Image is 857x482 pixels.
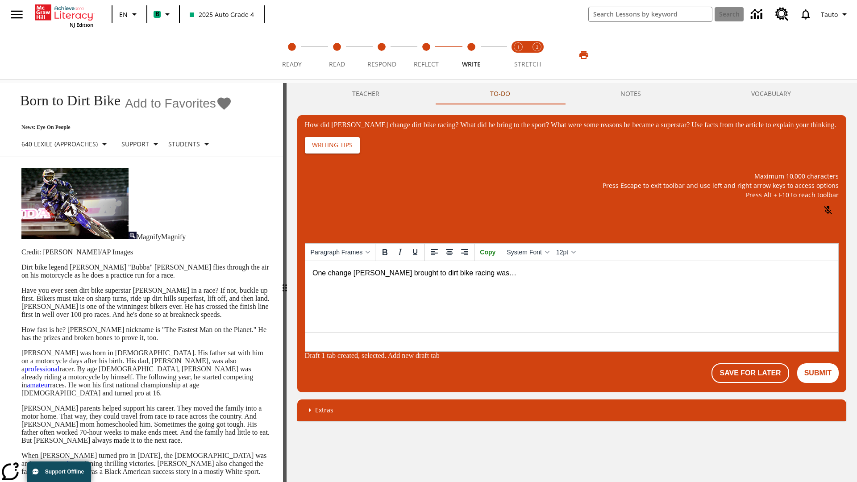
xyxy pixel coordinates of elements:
p: Dirt bike legend [PERSON_NAME] "Bubba" [PERSON_NAME] flies through the air on his motorcycle as h... [21,263,272,279]
p: Support [121,139,149,149]
span: STRETCH [514,60,541,68]
iframe: Reach text area [305,261,838,332]
a: sensation [49,460,76,467]
button: Support Offline [27,461,91,482]
p: Extras [315,405,333,415]
span: Copy [480,249,495,256]
p: Maximum 10,000 characters [305,171,839,181]
button: Font sizes [553,245,579,260]
button: Fonts [503,245,553,260]
button: Respond step 3 of 5 [356,30,408,79]
button: Writing Tips [305,137,360,154]
span: 12pt [556,249,568,256]
button: Reflect step 4 of 5 [400,30,452,79]
div: Home [35,3,93,28]
span: Write [462,60,481,68]
button: Profile/Settings [817,6,853,22]
p: How fast is he? [PERSON_NAME] nickname is "The Fastest Man on the Planet." He has the prizes and ... [21,326,272,342]
h1: Born to Dirt Bike [11,92,121,109]
button: Select Lexile, 640 Lexile (Approaches) [18,136,113,152]
button: Paragraph Frames [307,245,374,260]
span: 2025 Auto Grade 4 [190,10,254,19]
p: Have you ever seen dirt bike superstar [PERSON_NAME] in a race? If not, buckle up first. Bikers m... [21,287,272,319]
button: Bold [377,245,392,260]
button: Ready step 1 of 5 [266,30,318,79]
span: Read [329,60,345,68]
span: Ready [282,60,302,68]
div: Instructional Panel Tabs [297,83,846,104]
span: Add to Favorites [125,96,216,111]
span: NJ Edition [70,21,93,28]
button: Submit [797,363,839,383]
a: professional [25,365,59,373]
button: Stretch Read step 1 of 2 [505,30,531,79]
div: Draft 1 tab created, selected. Add new draft tab [305,352,839,360]
text: 2 [536,44,538,50]
button: Align left [427,245,442,260]
p: Students [168,139,200,149]
button: Copy [476,245,499,260]
button: Open side menu [4,1,30,28]
button: Italic [392,245,408,260]
span: Support Offline [45,469,84,475]
button: TO-DO [435,83,565,104]
span: Magnify [161,233,186,241]
input: search field [589,7,712,21]
img: Motocross racer James Stewart flies through the air on his dirt bike. [21,168,129,239]
p: 640 Lexile (Approaches) [21,139,98,149]
button: Scaffolds, Support [118,136,165,152]
button: Add to Favorites - Born to Dirt Bike [125,96,232,111]
button: Boost Class color is mint green. Change class color [150,6,176,22]
p: Press Alt + F10 to reach toolbar [305,190,839,199]
button: Print [570,47,598,63]
button: Select Student [165,136,216,152]
p: Press Escape to exit toolbar and use left and right arrow keys to access options [305,181,839,190]
div: activity [287,83,857,482]
button: Click to activate and allow voice recognition [817,199,839,221]
p: When [PERSON_NAME] turned pro in [DATE], the [DEMOGRAPHIC_DATA] was an instant , winning thrillin... [21,452,272,476]
div: How did [PERSON_NAME] change dirt bike racing? What did he bring to the sport? What were some rea... [305,121,839,129]
div: Extras [297,399,846,421]
span: B [155,8,159,20]
text: 1 [517,44,520,50]
p: [PERSON_NAME] parents helped support his career. They moved the family into a motor home. That wa... [21,404,272,445]
button: Stretch Respond step 2 of 2 [524,30,550,79]
a: amateur [27,381,50,389]
a: Data Center [745,2,770,27]
button: Align center [442,245,457,260]
span: Reflect [414,60,439,68]
p: News: Eye On People [11,124,232,131]
a: Resource Center, Will open in new tab [770,2,794,26]
span: Paragraph Frames [311,249,363,256]
button: Underline [408,245,423,260]
button: Teacher [297,83,435,104]
button: Language: EN, Select a language [115,6,144,22]
button: NOTES [565,83,696,104]
img: Magnify [129,232,137,239]
span: Tauto [821,10,838,19]
span: Magnify [137,233,161,241]
span: EN [119,10,128,19]
button: Align right [457,245,472,260]
button: Read step 2 of 5 [311,30,362,79]
button: Write step 5 of 5 [445,30,497,79]
span: System Font [507,249,542,256]
button: VOCABULARY [696,83,846,104]
span: Respond [367,60,396,68]
div: Press Enter or Spacebar and then press right and left arrow keys to move the slider [283,83,287,482]
button: Save For Later [711,363,789,383]
a: Notifications [794,3,817,26]
p: Credit: [PERSON_NAME]/AP Images [21,248,272,256]
p: [PERSON_NAME] was born in [DEMOGRAPHIC_DATA]. His father sat with him on a motorcycle days after ... [21,349,272,397]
